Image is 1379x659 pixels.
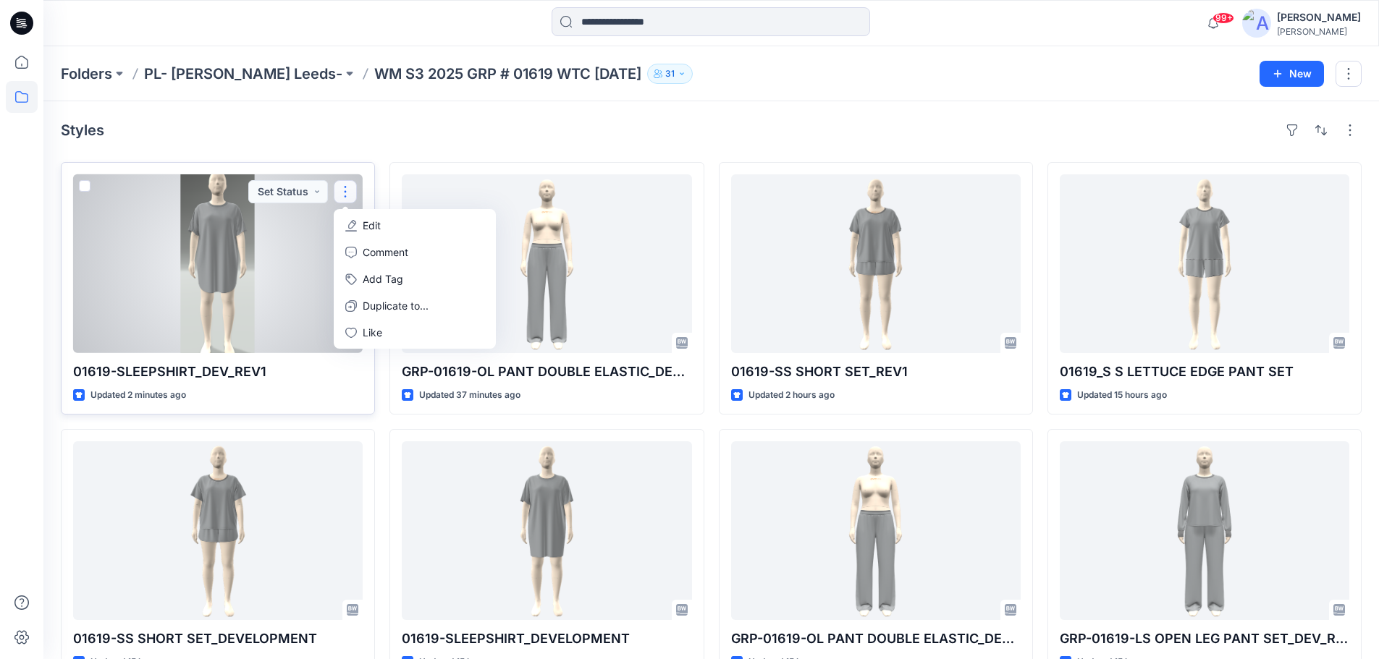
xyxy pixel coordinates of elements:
p: 01619-SS SHORT SET_DEVELOPMENT [73,629,363,649]
a: GRP-01619-OL PANT DOUBLE ELASTIC_DEV_REV2 [402,174,691,353]
p: Like [363,325,382,340]
a: 01619_S S LETTUCE EDGE PANT SET [1060,174,1349,353]
h4: Styles [61,122,104,139]
p: Comment [363,245,408,260]
p: GRP-01619-LS OPEN LEG PANT SET_DEV_REV1 [1060,629,1349,649]
p: Updated 15 hours ago [1077,388,1167,403]
p: 01619-SS SHORT SET_REV1 [731,362,1021,382]
p: Updated 37 minutes ago [419,388,520,403]
a: Folders [61,64,112,84]
p: 01619-SLEEPSHIRT_DEVELOPMENT [402,629,691,649]
img: avatar [1242,9,1271,38]
button: New [1260,61,1324,87]
button: Add Tag [337,265,493,292]
p: Edit [363,218,381,233]
p: 01619_S S LETTUCE EDGE PANT SET [1060,362,1349,382]
div: [PERSON_NAME] [1277,9,1361,26]
span: 99+ [1213,12,1234,24]
p: Updated 2 hours ago [748,388,835,403]
p: GRP-01619-OL PANT DOUBLE ELASTIC_DEV_REV1 [731,629,1021,649]
p: 31 [665,66,675,82]
div: [PERSON_NAME] [1277,26,1361,37]
p: GRP-01619-OL PANT DOUBLE ELASTIC_DEV_REV2 [402,362,691,382]
p: Updated 2 minutes ago [90,388,186,403]
a: PL- [PERSON_NAME] Leeds- [144,64,342,84]
a: 01619-SLEEPSHIRT_DEV_REV1 [73,174,363,353]
p: WM S3 2025 GRP # 01619 WTC [DATE] [374,64,641,84]
a: GRP-01619-OL PANT DOUBLE ELASTIC_DEV_REV1 [731,441,1021,620]
p: Duplicate to... [363,298,429,313]
a: 01619-SS SHORT SET_DEVELOPMENT [73,441,363,620]
button: 31 [647,64,693,84]
a: Edit [337,212,493,239]
p: 01619-SLEEPSHIRT_DEV_REV1 [73,362,363,382]
a: 01619-SS SHORT SET_REV1 [731,174,1021,353]
a: GRP-01619-LS OPEN LEG PANT SET_DEV_REV1 [1060,441,1349,620]
a: 01619-SLEEPSHIRT_DEVELOPMENT [402,441,691,620]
